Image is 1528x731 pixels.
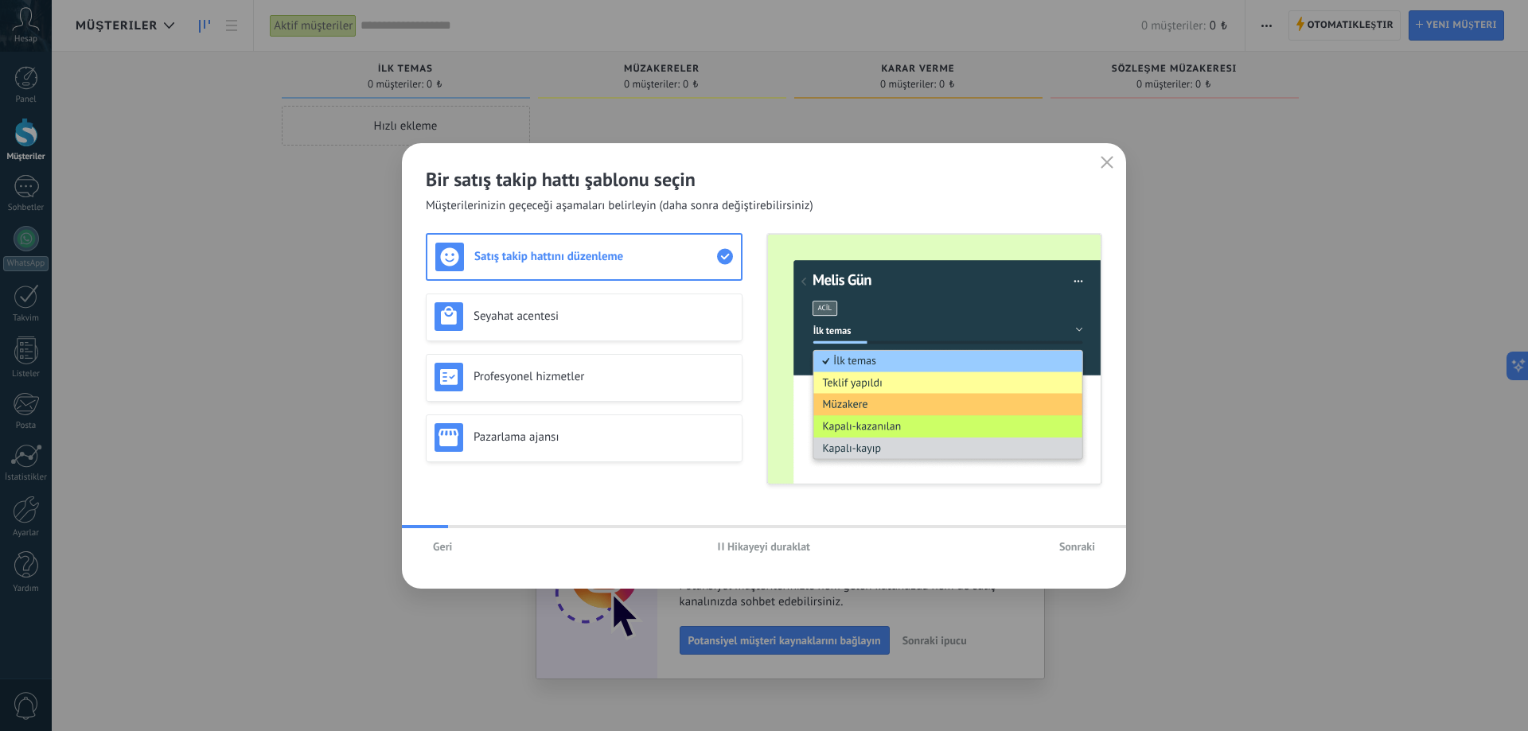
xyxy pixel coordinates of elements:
span: Geri [433,541,452,552]
span: Sonraki [1059,541,1095,552]
h3: Seyahat acentesi [474,309,734,324]
button: Hikayeyi duraklat [711,535,817,558]
h3: Pazarlama ajansı [474,430,734,445]
span: Hikayeyi duraklat [727,541,810,552]
span: Müşterilerinizin geçeceği aşamaları belirleyin (daha sonra değiştirebilirsiniz) [426,198,813,214]
h2: Bir satış takip hattı şablonu seçin [426,167,1102,192]
h3: Profesyonel hizmetler [474,369,734,384]
button: Sonraki [1052,535,1102,558]
button: Geri [426,535,459,558]
h3: Satış takip hattını düzenleme [474,249,717,264]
